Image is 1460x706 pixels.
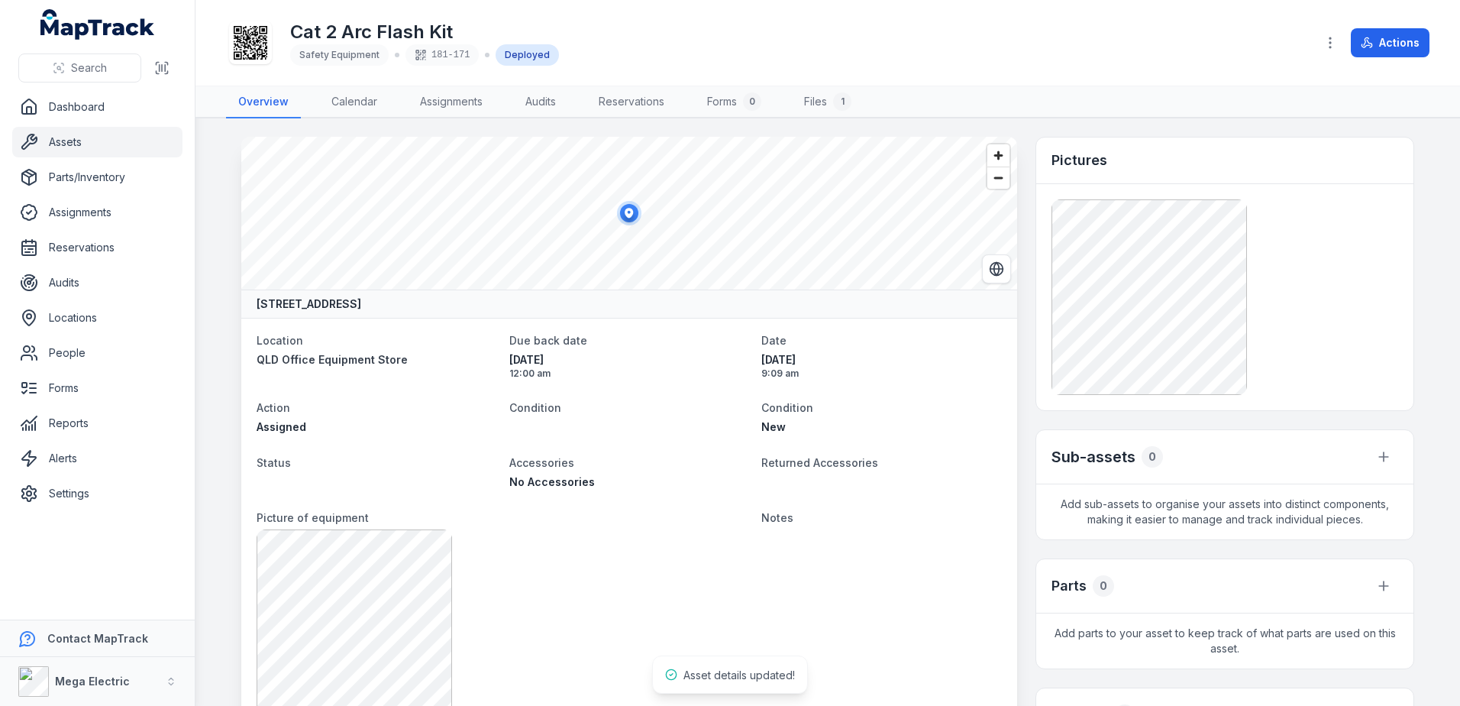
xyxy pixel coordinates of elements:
[509,352,750,380] time: 02/10/2025, 12:00:00 am
[509,334,587,347] span: Due back date
[12,478,182,509] a: Settings
[71,60,107,76] span: Search
[586,86,677,118] a: Reservations
[509,475,595,488] span: No Accessories
[761,334,787,347] span: Date
[257,401,290,414] span: Action
[12,338,182,368] a: People
[408,86,495,118] a: Assignments
[12,267,182,298] a: Audits
[257,352,497,368] a: QLD Office Equipment Store
[290,20,559,44] h1: Cat 2 Arc Flash Kit
[241,137,1017,290] canvas: Map
[12,373,182,403] a: Forms
[1142,446,1163,468] div: 0
[12,232,182,263] a: Reservations
[792,86,864,118] a: Files1
[12,408,182,439] a: Reports
[743,92,761,111] div: 0
[12,92,182,122] a: Dashboard
[1051,575,1087,597] h3: Parts
[761,352,1002,380] time: 01/10/2025, 9:09:09 am
[982,254,1011,283] button: Switch to Satellite View
[987,144,1009,167] button: Zoom in
[683,669,795,682] span: Asset details updated!
[257,334,303,347] span: Location
[12,162,182,193] a: Parts/Inventory
[1036,614,1413,669] span: Add parts to your asset to keep track of what parts are used on this asset.
[1036,484,1413,539] span: Add sub-assets to organise your assets into distinct components, making it easier to manage and t...
[761,420,786,433] span: New
[987,167,1009,189] button: Zoom out
[299,49,380,60] span: Safety Equipment
[761,368,1002,380] span: 9:09 am
[55,675,130,688] strong: Mega Electric
[513,86,568,118] a: Audits
[47,632,148,645] strong: Contact MapTrack
[509,368,750,380] span: 12:00 am
[509,401,561,414] span: Condition
[761,352,1002,368] span: [DATE]
[1093,575,1114,597] div: 0
[257,353,408,366] span: QLD Office Equipment Store
[761,456,878,469] span: Returned Accessories
[509,456,574,469] span: Accessories
[761,511,793,524] span: Notes
[257,296,361,312] strong: [STREET_ADDRESS]
[257,511,369,524] span: Picture of equipment
[12,303,182,333] a: Locations
[1051,446,1135,468] h2: Sub-assets
[12,443,182,474] a: Alerts
[833,92,851,111] div: 1
[40,9,155,40] a: MapTrack
[1351,28,1429,57] button: Actions
[257,420,306,433] span: Assigned
[226,86,301,118] a: Overview
[761,401,813,414] span: Condition
[12,127,182,157] a: Assets
[12,197,182,228] a: Assignments
[319,86,389,118] a: Calendar
[509,352,750,368] span: [DATE]
[18,53,141,83] button: Search
[695,86,774,118] a: Forms0
[405,44,479,66] div: 181-171
[257,456,291,469] span: Status
[1051,150,1107,171] h3: Pictures
[496,44,559,66] div: Deployed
